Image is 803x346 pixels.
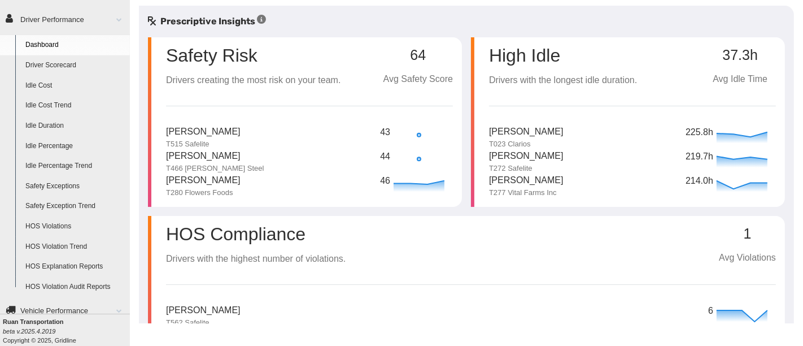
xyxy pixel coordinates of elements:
p: High Idle [489,46,637,64]
a: Idle Cost Trend [20,96,130,116]
a: Idle Percentage Trend [20,156,130,176]
p: Drivers with the highest number of violations. [166,252,346,266]
a: Safety Exception Trend [20,196,130,217]
a: Idle Percentage [20,136,130,157]
p: [PERSON_NAME] [166,174,241,188]
a: HOS Violation Trend [20,237,130,257]
p: Safety Risk [166,46,258,64]
a: Safety Exceptions [20,176,130,197]
p: T466 [PERSON_NAME] Steel [166,163,264,174]
a: HOS Violations [20,217,130,237]
a: Dashboard [20,35,130,55]
p: 1 [719,226,776,242]
p: 37.3h [704,47,776,63]
a: Idle Duration [20,116,130,136]
p: 64 [383,47,453,63]
a: Driver Scorecard [20,55,130,76]
p: T280 Flowers Foods [166,188,241,198]
p: T023 Clarios [489,139,564,149]
p: [PERSON_NAME] [166,125,241,139]
p: 214.0h [686,174,714,188]
h5: Prescriptive Insights [148,15,266,28]
b: Ruan Transportation [3,318,64,325]
p: [PERSON_NAME] [166,304,241,318]
p: [PERSON_NAME] [489,174,564,188]
p: Avg Idle Time [704,72,776,86]
p: Avg Safety Score [383,72,453,86]
p: 225.8h [686,126,714,140]
p: Drivers creating the most risk on your team. [166,73,341,88]
p: T277 Vital Farms Inc [489,188,564,198]
p: [PERSON_NAME] [489,149,564,163]
a: HOS Violation Audit Reports [20,277,130,297]
div: Copyright © 2025, Gridline [3,317,130,345]
p: T272 Safelite [489,163,564,174]
p: 6 [708,304,714,318]
p: T562 Safelite [166,318,241,328]
a: HOS Explanation Reports [20,257,130,277]
p: 44 [380,150,391,164]
p: T515 Safelite [166,139,241,149]
p: Drivers with the longest idle duration. [489,73,637,88]
p: [PERSON_NAME] [489,125,564,139]
i: beta v.2025.4.2019 [3,328,55,335]
p: [PERSON_NAME] [166,149,264,163]
p: Avg Violations [719,251,776,265]
p: 46 [380,174,391,188]
p: HOS Compliance [166,225,346,243]
a: Idle Cost [20,76,130,96]
p: 219.7h [686,150,714,164]
p: 43 [380,126,391,140]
